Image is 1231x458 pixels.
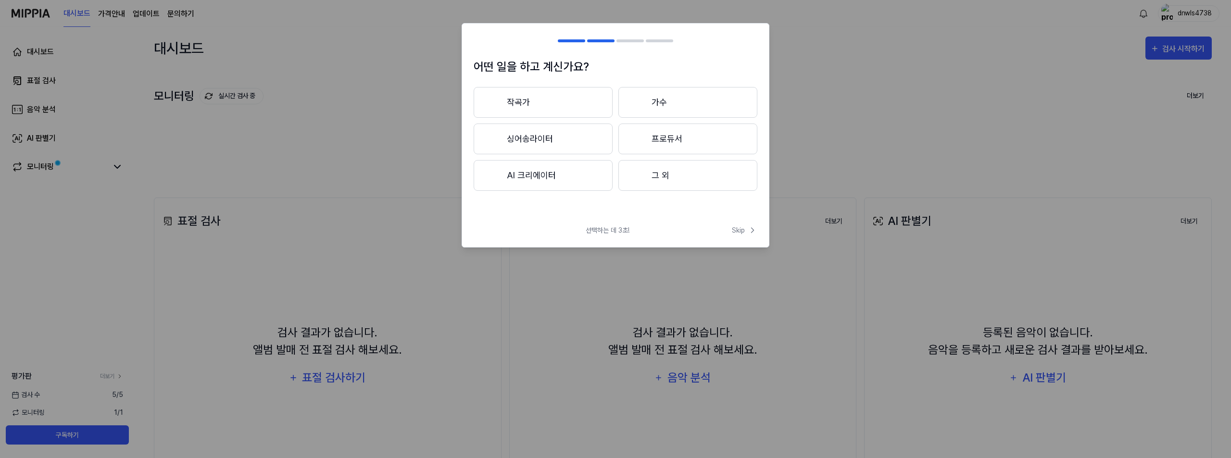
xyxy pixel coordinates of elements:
button: Skip [730,225,757,235]
button: 작곡가 [474,87,613,118]
button: 그 외 [618,160,757,191]
span: 선택하는 데 3초! [586,225,629,235]
button: 싱어송라이터 [474,124,613,154]
button: 가수 [618,87,757,118]
button: 프로듀서 [618,124,757,154]
span: Skip [732,225,757,235]
button: AI 크리에이터 [474,160,613,191]
h1: 어떤 일을 하고 계신가요? [474,58,757,75]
